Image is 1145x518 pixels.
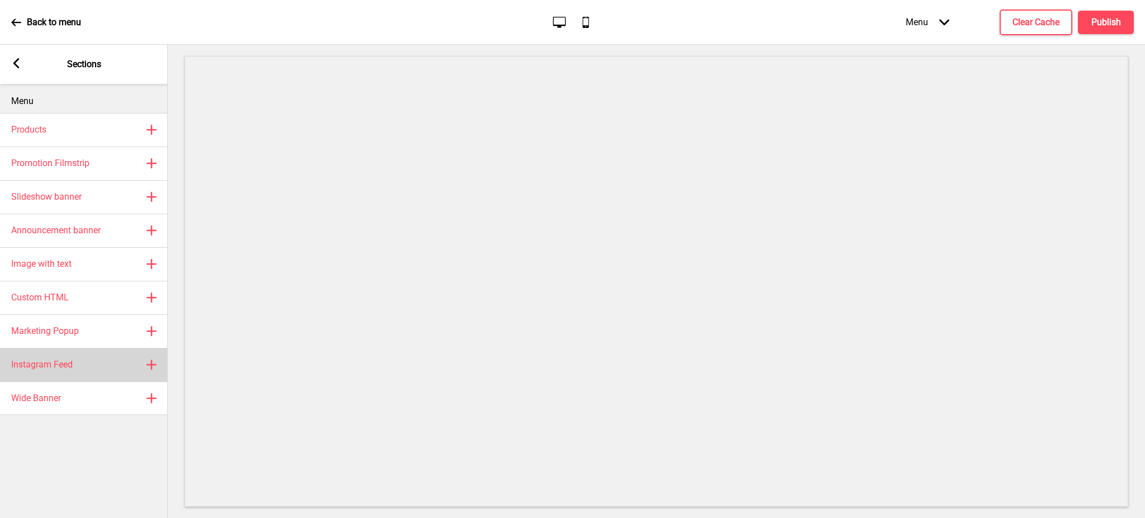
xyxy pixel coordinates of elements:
[1078,11,1134,34] button: Publish
[11,392,61,404] h4: Wide Banner
[27,16,81,29] p: Back to menu
[1012,16,1059,29] h4: Clear Cache
[1000,10,1072,35] button: Clear Cache
[1091,16,1121,29] h4: Publish
[67,58,101,70] p: Sections
[11,258,72,270] h4: Image with text
[11,7,81,37] a: Back to menu
[11,325,79,337] h4: Marketing Popup
[11,291,69,304] h4: Custom HTML
[11,124,46,136] h4: Products
[11,191,82,203] h4: Slideshow banner
[11,359,73,371] h4: Instagram Feed
[895,6,961,39] div: Menu
[11,157,89,169] h4: Promotion Filmstrip
[11,95,157,107] p: Menu
[11,224,101,237] h4: Announcement banner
